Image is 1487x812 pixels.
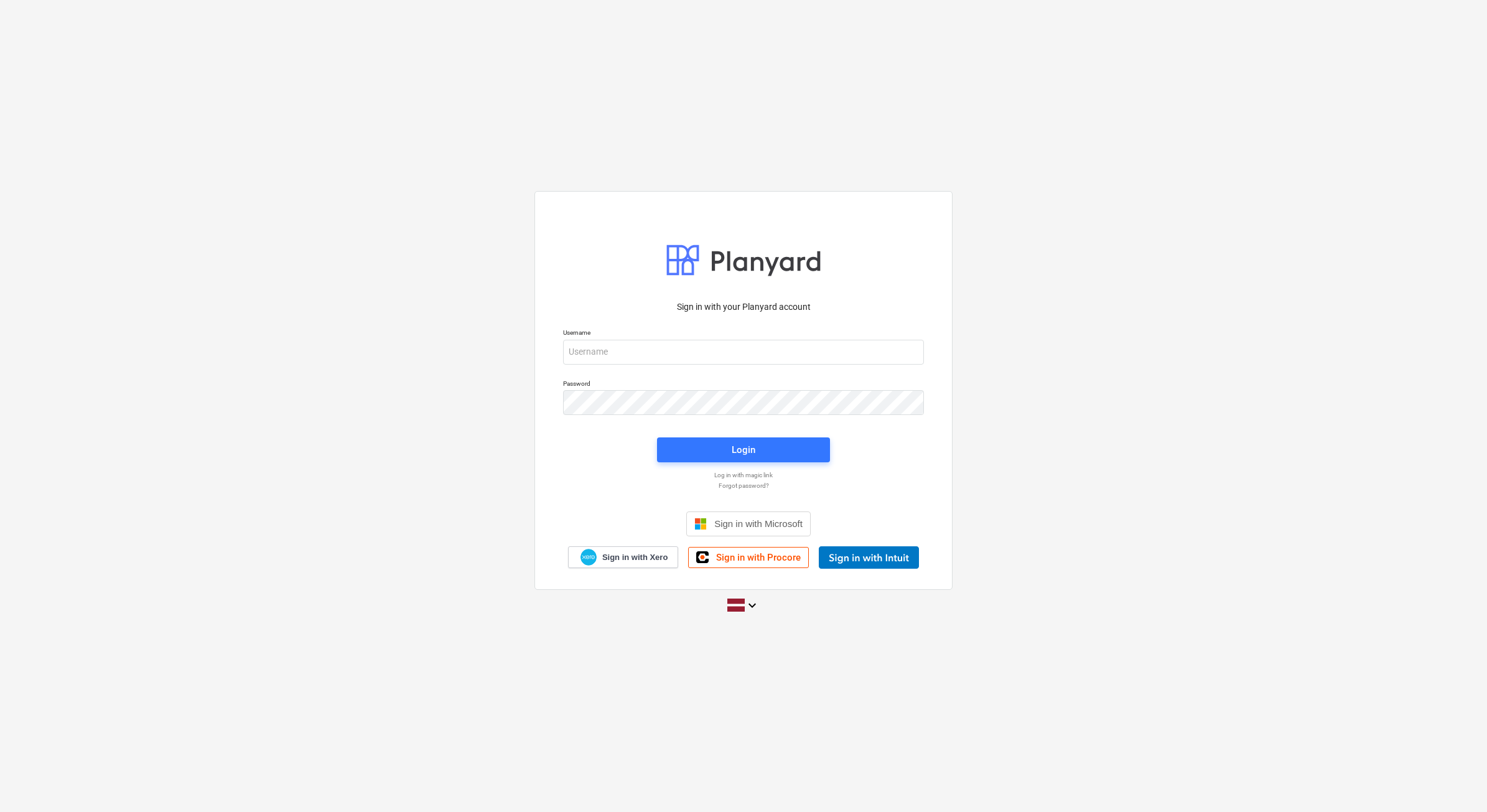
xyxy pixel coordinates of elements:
div: Login [732,442,755,458]
a: Forgot password? [557,482,930,490]
img: Xero logo [580,549,597,566]
p: Username [563,329,924,339]
span: Sign in with Microsoft [714,518,803,529]
p: Password [563,380,924,390]
input: Username [563,340,924,365]
img: Microsoft logo [694,518,707,530]
a: Sign in with Procore [688,547,809,568]
span: Sign in with Procore [716,552,801,563]
button: Login [657,437,830,462]
p: Sign in with your Planyard account [563,301,924,314]
i: keyboard_arrow_down [745,598,760,613]
a: Sign in with Xero [568,546,679,568]
span: Sign in with Xero [602,552,668,563]
a: Log in with magic link [557,471,930,479]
